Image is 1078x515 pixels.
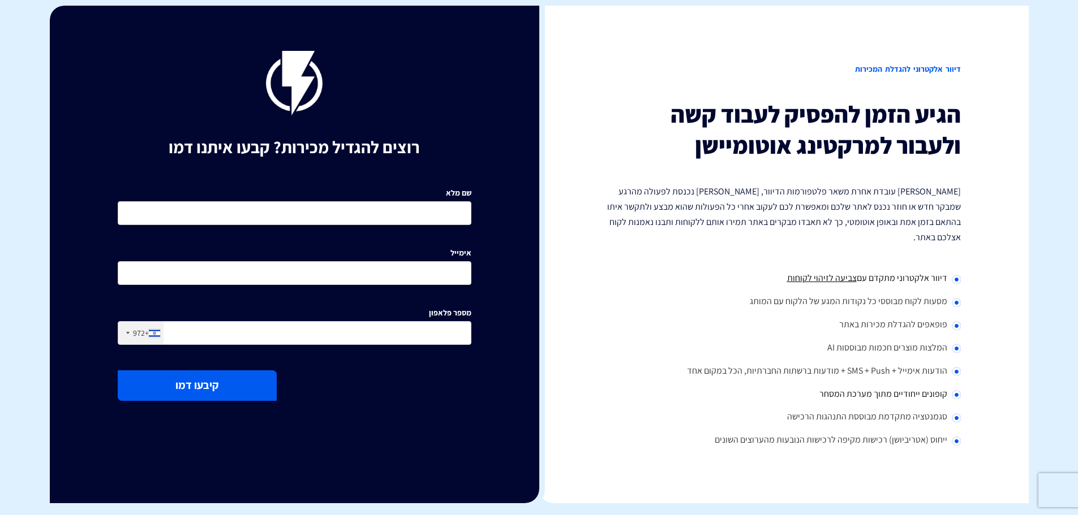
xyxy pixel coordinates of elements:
li: המלצות מוצרים חכמות מבוססות AI [607,337,961,360]
p: [PERSON_NAME] עובדת אחרת משאר פלטפורמות הדיוור, [PERSON_NAME] נכנסת לפעולה מהרגע שמבקר חדש או חוז... [607,184,961,245]
button: קיבעו דמו [118,370,277,400]
h2: דיוור אלקטרוני להגדלת המכירות [607,51,961,88]
span: דיוור אלקטרוני מתקדם עם [857,272,947,284]
img: flashy-black.png [266,51,323,115]
h1: רוצים להגדיל מכירות? קבעו איתנו דמו [118,138,471,157]
li: הודעות אימייל + SMS + Push + מודעות ברשתות החברתיות, הכל במקום אחד [607,360,961,383]
h3: הגיע הזמן להפסיק לעבוד קשה ולעבור למרקטינג אוטומיישן [607,99,961,161]
label: שם מלא [446,187,471,198]
label: מספר פלאפון [429,307,471,318]
li: ייחוס (אטריביושן) רכישות מקיפה לרכישות הנובעות מהערוצים השונים [607,429,961,452]
li: סגמנטציה מתקדמת מבוססת התנהגות הרכישה [607,406,961,429]
li: מסעות לקוח מבוססי כל נקודות המגע של הלקוח עם המותג [607,291,961,314]
span: צביעה לזיהוי לקוחות [787,272,857,284]
div: +972 [133,327,149,339]
span: קופונים ייחודיים מתוך מערכת המסחר [819,388,947,400]
li: פופאפים להגדלת מכירות באתר [607,314,961,337]
label: אימייל [450,247,471,258]
div: Israel (‫ישראל‬‎): +972 [118,322,164,344]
